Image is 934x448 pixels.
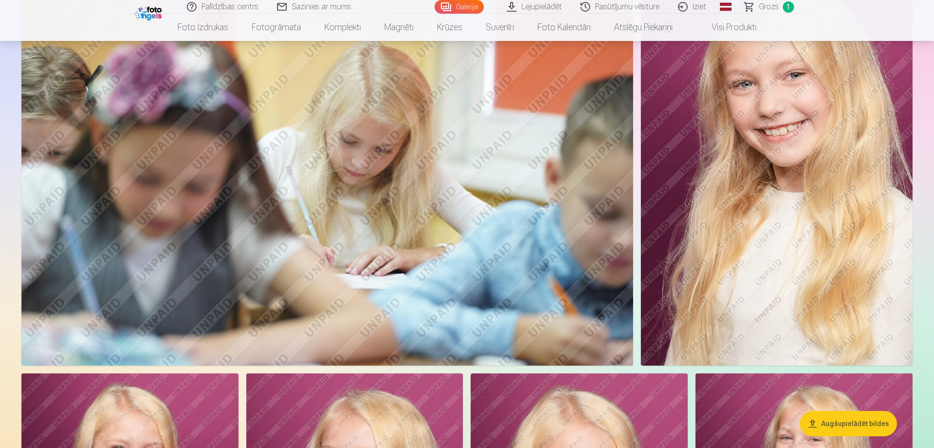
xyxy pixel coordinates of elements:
a: Krūzes [425,14,474,41]
img: /fa1 [135,4,164,20]
a: Fotogrāmata [240,14,313,41]
a: Komplekti [313,14,373,41]
a: Magnēti [373,14,425,41]
a: Foto kalendāri [526,14,602,41]
a: Foto izdrukas [166,14,240,41]
button: Augšupielādēt bildes [800,411,897,436]
a: Visi produkti [684,14,768,41]
a: Atslēgu piekariņi [602,14,684,41]
span: 1 [783,1,794,13]
span: Grozs [759,1,779,13]
a: Suvenīri [474,14,526,41]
